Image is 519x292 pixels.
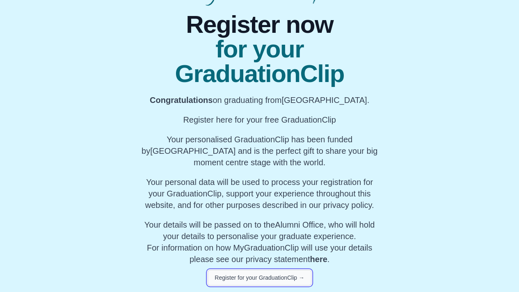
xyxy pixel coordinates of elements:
[139,114,380,125] p: Register here for your free GraduationClip
[310,255,327,264] a: here
[139,94,380,106] p: on graduating from [GEOGRAPHIC_DATA].
[150,96,213,105] b: Congratulations
[139,37,380,86] span: for your GraduationClip
[144,220,375,264] span: For information on how MyGraduationClip will use your details please see our privacy statement .
[144,220,375,241] span: Your details will be passed on to the , who will hold your details to personalise your graduate e...
[275,220,324,229] span: Alumni Office
[208,270,311,285] button: Register for your GraduationClip →
[139,12,380,37] span: Register now
[139,176,380,211] p: Your personal data will be used to process your registration for your GraduationClip, support you...
[139,134,380,168] p: Your personalised GraduationClip has been funded by [GEOGRAPHIC_DATA] and is the perfect gift to ...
